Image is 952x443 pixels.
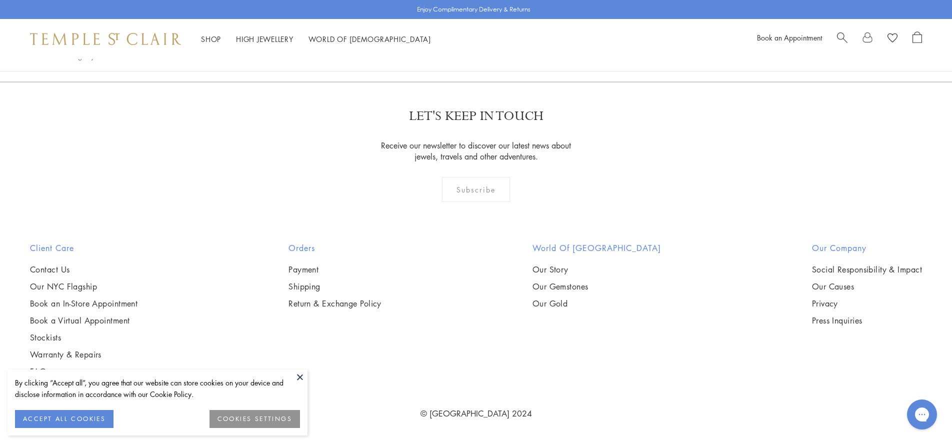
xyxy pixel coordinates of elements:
a: Stockists [30,332,137,343]
a: World of [DEMOGRAPHIC_DATA]World of [DEMOGRAPHIC_DATA] [308,34,431,44]
a: Shipping [288,281,381,292]
a: Search [837,31,847,46]
a: FAQs [30,366,137,377]
p: LET'S KEEP IN TOUCH [409,107,543,125]
button: ACCEPT ALL COOKIES [15,410,113,428]
a: © [GEOGRAPHIC_DATA] 2024 [420,408,532,419]
a: Social Responsibility & Impact [812,264,922,275]
a: Press Inquiries [812,315,922,326]
a: Privacy [812,298,922,309]
button: COOKIES SETTINGS [209,410,300,428]
a: Contact Us [30,264,137,275]
a: Our Gold [532,298,661,309]
iframe: Gorgias live chat messenger [902,396,942,433]
a: Return & Exchange Policy [288,298,381,309]
a: View Wishlist [887,31,897,46]
a: ShopShop [201,34,221,44]
a: Our Causes [812,281,922,292]
h2: World of [GEOGRAPHIC_DATA] [532,242,661,254]
a: Payment [288,264,381,275]
a: Our NYC Flagship [30,281,137,292]
h2: Orders [288,242,381,254]
a: Book a Virtual Appointment [30,315,137,326]
a: Book an In-Store Appointment [30,298,137,309]
a: Book an Appointment [757,32,822,42]
nav: Main navigation [201,33,431,45]
p: Enjoy Complimentary Delivery & Returns [417,4,530,14]
h2: Client Care [30,242,137,254]
a: High JewelleryHigh Jewellery [236,34,293,44]
a: Open Shopping Bag [912,31,922,46]
a: Warranty & Repairs [30,349,137,360]
div: By clicking “Accept all”, you agree that our website can store cookies on your device and disclos... [15,377,300,400]
p: Receive our newsletter to discover our latest news about jewels, travels and other adventures. [375,140,577,162]
a: Our Story [532,264,661,275]
a: Our Gemstones [532,281,661,292]
div: Subscribe [442,177,510,202]
h2: Our Company [812,242,922,254]
img: Temple St. Clair [30,33,181,45]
